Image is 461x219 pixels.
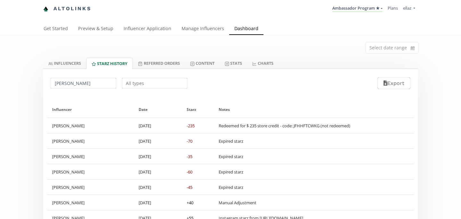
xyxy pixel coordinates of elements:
[176,23,229,36] a: Manage Influencers
[47,164,133,179] div: [PERSON_NAME]
[185,58,220,69] a: Content
[411,45,415,51] svg: calendar
[247,58,279,69] a: CHARTS
[377,77,410,89] button: Export
[187,101,208,118] div: Starz
[219,123,350,129] div: Redeemed for $ 235 store credit - code: JFHHFTCWKG (not redeemed)
[133,118,182,133] div: [DATE]
[229,23,263,36] a: Dashboard
[219,200,256,206] div: Manual Adjustment
[187,169,192,175] div: -60
[133,149,182,164] div: [DATE]
[47,118,133,133] div: [PERSON_NAME]
[118,23,176,36] a: Influencer Application
[133,180,182,195] div: [DATE]
[43,58,86,69] a: INFLUENCERS
[388,5,398,11] a: Plans
[38,23,73,36] a: Get Started
[47,180,133,195] div: [PERSON_NAME]
[187,184,192,190] div: -45
[332,5,383,12] a: Ambassador Program ★
[43,6,48,12] img: favicon-32x32.png
[133,133,182,148] div: [DATE]
[139,101,177,118] div: Date
[133,164,182,179] div: [DATE]
[73,23,118,36] a: Preview & Setup
[187,138,192,144] div: -70
[50,77,117,89] input: All influencers
[219,138,243,144] div: Expired starz
[187,200,193,206] div: + 40
[47,149,133,164] div: [PERSON_NAME]
[133,58,185,69] a: Referred Orders
[133,195,182,210] div: [DATE]
[220,58,247,69] a: Stats
[187,123,195,129] div: -235
[43,4,91,14] a: Altolinks
[187,154,192,159] div: -35
[403,5,415,13] a: ellaz
[219,154,243,159] div: Expired starz
[86,58,133,69] a: Starz HISTORY
[121,77,189,89] input: All types
[52,101,128,118] div: Influencer
[219,101,409,118] div: Notes
[6,6,27,26] iframe: chat widget
[403,5,411,11] span: ellaz
[219,169,243,175] div: Expired starz
[47,133,133,148] div: [PERSON_NAME]
[47,195,133,210] div: [PERSON_NAME]
[219,184,243,190] div: Expired starz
